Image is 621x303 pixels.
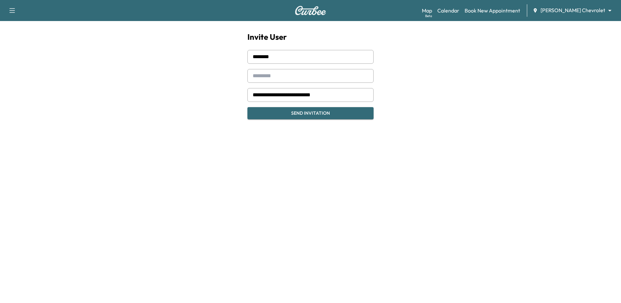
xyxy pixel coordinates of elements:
a: Calendar [437,7,459,14]
img: Curbee Logo [295,6,326,15]
h1: Invite User [247,32,374,42]
a: Book New Appointment [465,7,520,14]
div: Beta [425,13,432,18]
span: [PERSON_NAME] Chevrolet [540,7,605,14]
a: MapBeta [422,7,432,14]
button: Send Invitation [247,107,374,119]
